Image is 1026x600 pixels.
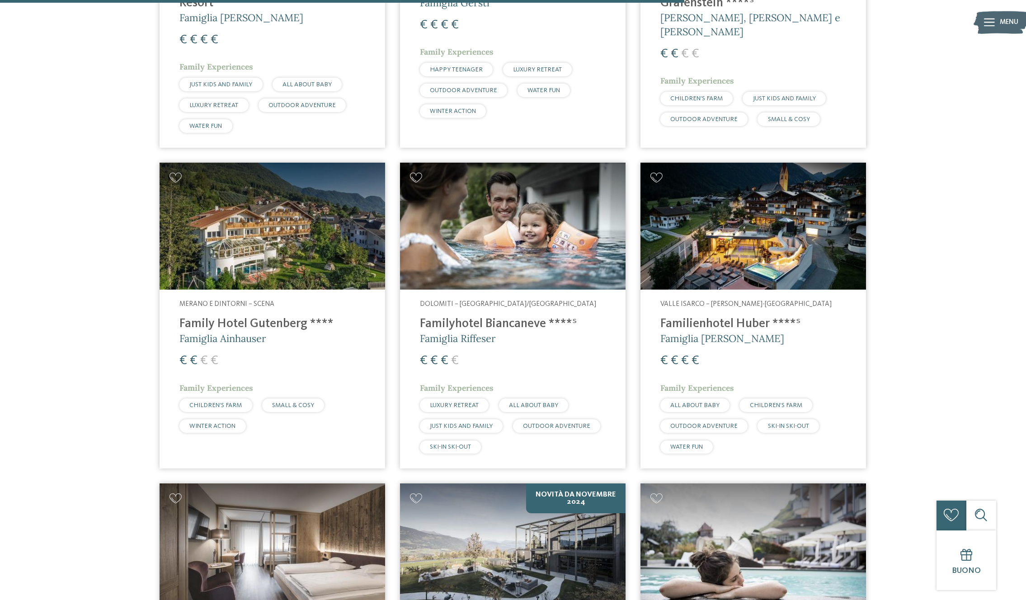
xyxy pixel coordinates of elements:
span: LUXURY RETREAT [513,66,562,73]
span: € [190,354,198,367]
span: Family Experiences [179,61,253,72]
span: Famiglia Riffeser [420,332,496,345]
span: € [671,354,678,367]
span: OUTDOOR ADVENTURE [523,423,590,429]
span: € [430,354,438,367]
span: SKI-IN SKI-OUT [768,423,809,429]
span: Family Experiences [660,75,734,86]
span: CHILDREN’S FARM [670,95,723,102]
span: € [692,354,699,367]
span: CHILDREN’S FARM [189,402,242,408]
span: € [179,33,187,47]
span: Family Experiences [660,383,734,393]
span: WINTER ACTION [430,108,476,114]
a: Cercate un hotel per famiglie? Qui troverete solo i migliori! Valle Isarco – [PERSON_NAME]-[GEOGR... [640,163,866,469]
a: Cercate un hotel per famiglie? Qui troverete solo i migliori! Dolomiti – [GEOGRAPHIC_DATA]/[GEOGR... [400,163,626,469]
span: WATER FUN [527,87,560,94]
span: SMALL & COSY [768,116,810,122]
span: € [660,47,668,61]
span: € [420,354,428,367]
span: € [179,354,187,367]
span: LUXURY RETREAT [189,102,238,108]
a: Cercate un hotel per famiglie? Qui troverete solo i migliori! Merano e dintorni – Scena Family Ho... [160,163,385,469]
span: JUST KIDS AND FAMILY [753,95,816,102]
span: € [660,354,668,367]
span: WINTER ACTION [189,423,235,429]
span: OUTDOOR ADVENTURE [670,423,738,429]
span: Famiglia [PERSON_NAME] [660,332,784,345]
span: Valle Isarco – [PERSON_NAME]-[GEOGRAPHIC_DATA] [660,300,832,308]
span: € [671,47,678,61]
h4: Familienhotel Huber ****ˢ [660,317,846,332]
span: JUST KIDS AND FAMILY [189,81,252,88]
span: € [190,33,198,47]
span: SMALL & COSY [272,402,314,408]
span: € [681,354,689,367]
span: LUXURY RETREAT [430,402,479,408]
span: Family Experiences [179,383,253,393]
span: ALL ABOUT BABY [282,81,332,88]
h4: Family Hotel Gutenberg **** [179,317,365,332]
span: Famiglia [PERSON_NAME] [179,11,303,24]
span: Merano e dintorni – Scena [179,300,274,308]
span: Family Experiences [420,47,494,57]
span: OUTDOOR ADVENTURE [268,102,336,108]
a: Buono [937,530,996,590]
span: € [441,354,448,367]
span: ALL ABOUT BABY [670,402,720,408]
span: € [451,19,459,32]
span: € [451,354,459,367]
span: OUTDOOR ADVENTURE [430,87,497,94]
span: Dolomiti – [GEOGRAPHIC_DATA]/[GEOGRAPHIC_DATA] [420,300,596,308]
span: € [681,47,689,61]
span: OUTDOOR ADVENTURE [670,116,738,122]
span: WATER FUN [670,444,703,450]
h4: Familyhotel Biancaneve ****ˢ [420,317,606,332]
span: SKI-IN SKI-OUT [430,444,471,450]
span: € [200,354,208,367]
span: € [420,19,428,32]
img: Cercate un hotel per famiglie? Qui troverete solo i migliori! [400,163,626,290]
span: Family Experiences [420,383,494,393]
span: € [211,354,218,367]
span: WATER FUN [189,123,222,129]
span: [PERSON_NAME], [PERSON_NAME] e [PERSON_NAME] [660,11,840,38]
span: € [211,33,218,47]
span: ALL ABOUT BABY [509,402,558,408]
span: Buono [952,567,981,575]
span: € [441,19,448,32]
span: € [430,19,438,32]
span: CHILDREN’S FARM [750,402,802,408]
span: € [692,47,699,61]
span: € [200,33,208,47]
span: HAPPY TEENAGER [430,66,483,73]
img: Cercate un hotel per famiglie? Qui troverete solo i migliori! [640,163,866,290]
span: Famiglia Ainhauser [179,332,266,345]
img: Family Hotel Gutenberg **** [160,163,385,290]
span: JUST KIDS AND FAMILY [430,423,493,429]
